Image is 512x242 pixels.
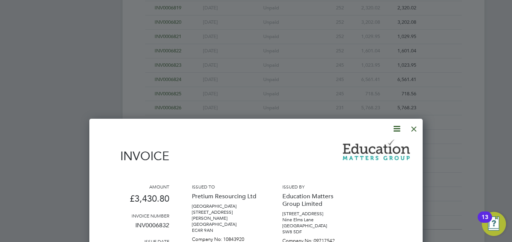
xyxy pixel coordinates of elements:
p: [GEOGRAPHIC_DATA] [192,203,260,209]
p: [GEOGRAPHIC_DATA] [192,221,260,227]
div: 13 [481,217,488,227]
p: £3,430.80 [101,190,169,213]
p: Nine Elms Lane [282,217,350,223]
p: Education Matters Group Limited [282,190,350,211]
p: [STREET_ADDRESS][PERSON_NAME] [192,209,260,221]
h1: Invoice [101,149,169,163]
img: educationmattersgroup-logo-remittance.png [343,139,411,160]
h3: Issued to [192,184,260,190]
button: Open Resource Center, 13 new notifications [482,212,506,236]
p: INV0006832 [101,219,169,238]
h3: Invoice number [101,213,169,219]
p: [GEOGRAPHIC_DATA] [282,223,350,229]
h3: Issued by [282,184,350,190]
p: [STREET_ADDRESS] [282,211,350,217]
h3: Amount [101,184,169,190]
p: EC4R 9AN [192,227,260,233]
p: Pretium Resourcing Ltd [192,190,260,203]
p: SW8 5DF [282,229,350,235]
